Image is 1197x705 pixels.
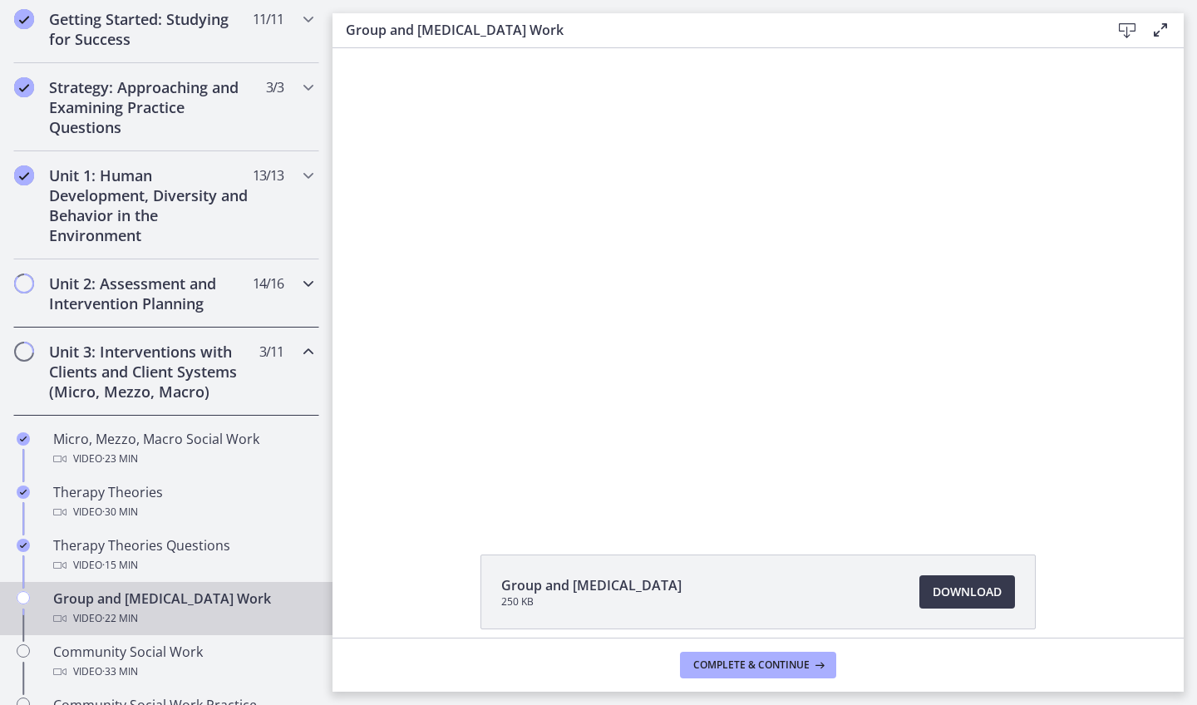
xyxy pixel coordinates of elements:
i: Completed [17,432,30,446]
div: Video [53,502,313,522]
span: 14 / 16 [253,274,283,293]
span: Group and [MEDICAL_DATA] [501,575,682,595]
i: Completed [14,9,34,29]
div: Therapy Theories Questions [53,535,313,575]
div: Community Social Work [53,642,313,682]
h3: Group and [MEDICAL_DATA] Work [346,20,1084,40]
span: · 33 min [102,662,138,682]
h2: Unit 3: Interventions with Clients and Client Systems (Micro, Mezzo, Macro) [49,342,252,402]
iframe: Video Lesson [332,48,1184,516]
span: 3 / 3 [266,77,283,97]
span: 250 KB [501,595,682,609]
i: Completed [14,77,34,97]
span: 13 / 13 [253,165,283,185]
div: Video [53,555,313,575]
span: · 30 min [102,502,138,522]
div: Video [53,609,313,629]
i: Completed [14,165,34,185]
div: Group and [MEDICAL_DATA] Work [53,589,313,629]
i: Completed [17,539,30,552]
span: Complete & continue [693,658,810,672]
span: Download [933,582,1002,602]
h2: Strategy: Approaching and Examining Practice Questions [49,77,252,137]
i: Completed [17,486,30,499]
span: · 22 min [102,609,138,629]
span: · 23 min [102,449,138,469]
span: · 15 min [102,555,138,575]
h2: Getting Started: Studying for Success [49,9,252,49]
div: Video [53,449,313,469]
div: Micro, Mezzo, Macro Social Work [53,429,313,469]
h2: Unit 2: Assessment and Intervention Planning [49,274,252,313]
span: 3 / 11 [259,342,283,362]
span: 11 / 11 [253,9,283,29]
div: Video [53,662,313,682]
button: Complete & continue [680,652,836,678]
div: Therapy Theories [53,482,313,522]
h2: Unit 1: Human Development, Diversity and Behavior in the Environment [49,165,252,245]
a: Download [919,575,1015,609]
